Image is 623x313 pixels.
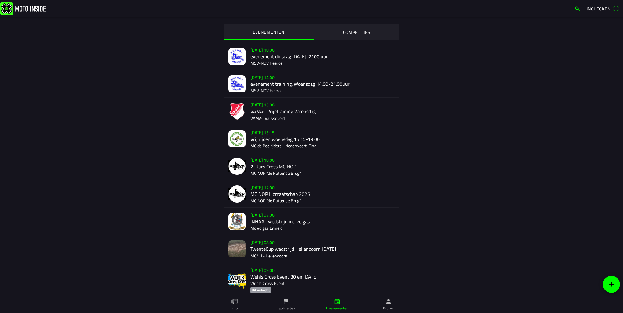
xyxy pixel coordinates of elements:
[224,235,399,263] a: [DATE] 08:00TwenteCup wedstrijd Hellendoorn [DATE]MCNH - Hellendoorn
[224,208,399,235] a: [DATE] 07:00INHAAL wedstrijd mc-volgasMc Volgas Ermelo
[224,70,399,98] a: [DATE] 14:00evenement training. Woensdag 14.00-21.00uurMSV-NOV Heerde
[587,5,610,12] span: Inchecken
[228,48,246,65] img: y9dJABuPvlhQAIyE7Reuexy88DeING5RReL61dHp.jpg
[224,43,399,70] a: [DATE] 18:00evenement dinsdag [DATE]-2100 uurMSV-NOV Heerde
[228,240,246,257] img: Ba4Di6B5ITZNvhKpd2BQjjiAQmsC0dfyG0JCHNTy.jpg
[224,98,399,125] a: [DATE] 15:00VAMAC Vrijetraining WoensdagVAMAC Varsseveld
[231,298,238,305] ion-icon: paper
[224,263,399,298] a: [DATE] 09:00Wehls Cross Event 30 en [DATE]Wehls Cross EventUitverkocht
[571,3,584,14] a: search
[282,298,289,305] ion-icon: flag
[228,272,246,289] img: VqD64gSFQa07sXQ29HG3kmymFA4PMwN3nS6ewlsa.png
[228,75,246,92] img: k137bo8lEvRdttaoTyZxjRlU4nE7JlQNNs5A6sCR.jpg
[385,298,392,305] ion-icon: person
[228,158,246,175] img: z4OA0VIirXUWk1e4CfSck5GOOOl9asez4QfnKuOP.png
[277,305,295,311] ion-label: Faciliteiten
[326,305,348,311] ion-label: Evenementen
[228,130,246,147] img: jTTcQPfqoNuIVoTDkzfkBWayjdlWSf43eUT9hLc3.jpg
[228,103,246,120] img: mRCZVMXE98KF1UIaoOxJy4uYnaBQGj3OHnETWAF6.png
[334,298,341,305] ion-icon: calendar
[608,281,615,288] ion-icon: add
[224,180,399,208] a: [DATE] 12:00MC NOP Lidmaatschap 2025MC NOP "de Ruttense Brug"
[584,3,622,14] a: Incheckenqr scanner
[224,125,399,153] a: [DATE] 15:15Vrij rijden woensdag 15:15-19:00MC de Peelrijders - Nederweert-Eind
[383,305,394,311] ion-label: Profiel
[228,213,246,230] img: MYnGwVrkfdY5GMORvVfIyV8aIl5vFcLYBSNgmrVj.jpg
[224,153,399,180] a: [DATE] 18:002-Uurs Cross MC NOPMC NOP "de Ruttense Brug"
[228,185,246,203] img: GmdhPuAHibeqhJsKIY2JiwLbclnkXaGSfbvBl2T8.png
[224,24,314,40] ion-segment-button: EVENEMENTEN
[314,24,400,40] ion-segment-button: COMPETITIES
[231,305,238,311] ion-label: Info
